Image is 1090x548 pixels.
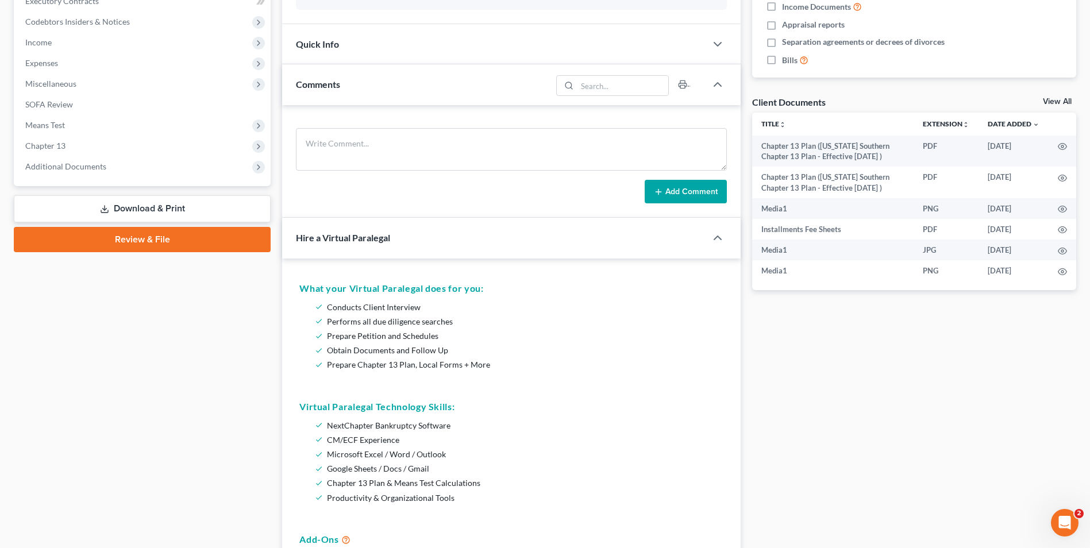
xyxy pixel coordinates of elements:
[782,1,851,13] span: Income Documents
[25,58,58,68] span: Expenses
[327,418,719,433] li: NextChapter Bankruptcy Software
[979,198,1049,219] td: [DATE]
[16,94,271,115] a: SOFA Review
[923,119,969,128] a: Extensionunfold_more
[25,99,73,109] span: SOFA Review
[14,195,271,222] a: Download & Print
[1051,509,1079,537] iframe: Intercom live chat
[327,357,719,372] li: Prepare Chapter 13 Plan, Local Forms + More
[752,96,826,108] div: Client Documents
[752,260,914,281] td: Media1
[1033,121,1039,128] i: expand_more
[761,119,786,128] a: Titleunfold_more
[25,120,65,130] span: Means Test
[25,141,66,150] span: Chapter 13
[296,232,390,243] span: Hire a Virtual Paralegal
[327,447,719,461] li: Microsoft Excel / Word / Outlook
[779,121,786,128] i: unfold_more
[1074,509,1084,518] span: 2
[782,19,845,30] span: Appraisal reports
[299,400,723,414] h5: Virtual Paralegal Technology Skills:
[25,17,130,26] span: Codebtors Insiders & Notices
[25,161,106,171] span: Additional Documents
[299,281,723,295] h5: What your Virtual Paralegal does for you:
[782,36,945,48] span: Separation agreements or decrees of divorces
[979,136,1049,167] td: [DATE]
[962,121,969,128] i: unfold_more
[327,476,719,490] li: Chapter 13 Plan & Means Test Calculations
[1043,98,1072,106] a: View All
[979,240,1049,260] td: [DATE]
[914,167,979,198] td: PDF
[979,219,1049,240] td: [DATE]
[979,260,1049,281] td: [DATE]
[25,79,76,88] span: Miscellaneous
[752,136,914,167] td: Chapter 13 Plan ([US_STATE] Southern Chapter 13 Plan - Effective [DATE] )
[752,240,914,260] td: Media1
[327,343,719,357] li: Obtain Documents and Follow Up
[577,76,668,95] input: Search...
[14,227,271,252] a: Review & File
[327,491,719,505] li: Productivity & Organizational Tools
[327,461,719,476] li: Google Sheets / Docs / Gmail
[327,433,719,447] li: CM/ECF Experience
[327,300,719,314] li: Conducts Client Interview
[296,38,339,49] span: Quick Info
[752,167,914,198] td: Chapter 13 Plan ([US_STATE] Southern Chapter 13 Plan - Effective [DATE] )
[914,198,979,219] td: PNG
[752,219,914,240] td: Installments Fee Sheets
[914,240,979,260] td: JPG
[782,55,798,66] span: Bills
[327,329,719,343] li: Prepare Petition and Schedules
[979,167,1049,198] td: [DATE]
[914,219,979,240] td: PDF
[988,119,1039,128] a: Date Added expand_more
[299,532,723,546] h5: Add-Ons
[645,180,727,204] button: Add Comment
[914,136,979,167] td: PDF
[752,198,914,219] td: Media1
[25,37,52,47] span: Income
[327,314,719,329] li: Performs all due diligence searches
[296,79,340,90] span: Comments
[914,260,979,281] td: PNG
